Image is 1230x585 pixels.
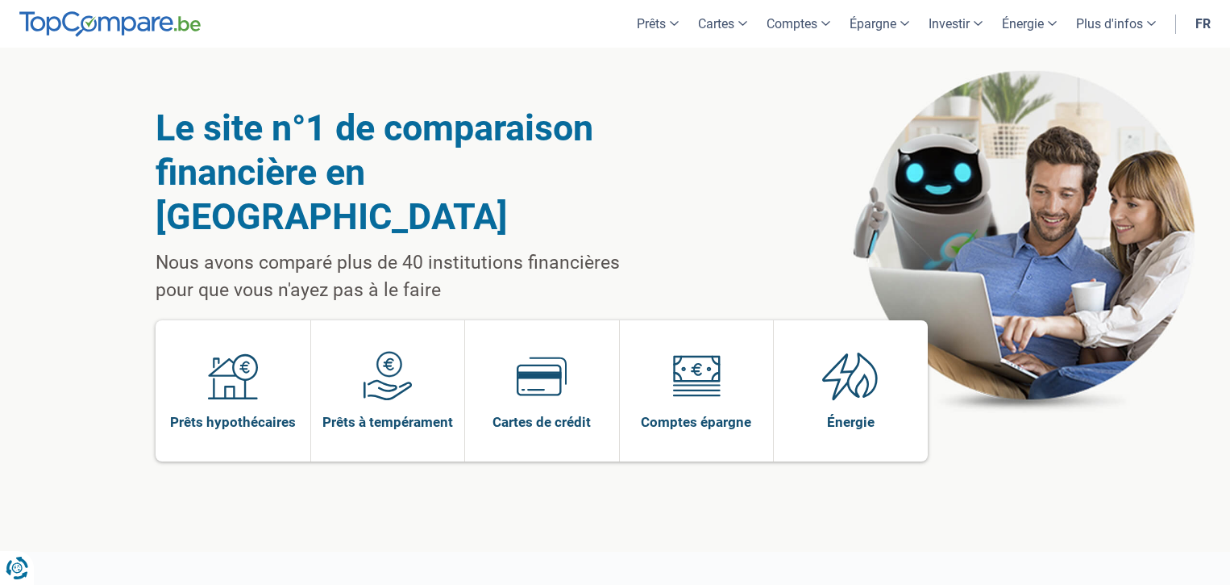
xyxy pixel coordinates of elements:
[620,320,774,462] a: Comptes épargne Comptes épargne
[827,413,875,431] span: Énergie
[156,249,661,304] p: Nous avons comparé plus de 40 institutions financières pour que vous n'ayez pas à le faire
[208,351,258,401] img: Prêts hypothécaires
[517,351,567,401] img: Cartes de crédit
[322,413,453,431] span: Prêts à tempérament
[311,320,465,462] a: Prêts à tempérament Prêts à tempérament
[156,320,310,462] a: Prêts hypothécaires Prêts hypothécaires
[170,413,296,431] span: Prêts hypothécaires
[671,351,721,401] img: Comptes épargne
[363,351,413,401] img: Prêts à tempérament
[156,106,661,239] h1: Le site n°1 de comparaison financière en [GEOGRAPHIC_DATA]
[822,351,879,401] img: Énergie
[492,413,591,431] span: Cartes de crédit
[774,320,928,462] a: Énergie Énergie
[19,11,201,37] img: TopCompare
[641,413,751,431] span: Comptes épargne
[465,320,619,462] a: Cartes de crédit Cartes de crédit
